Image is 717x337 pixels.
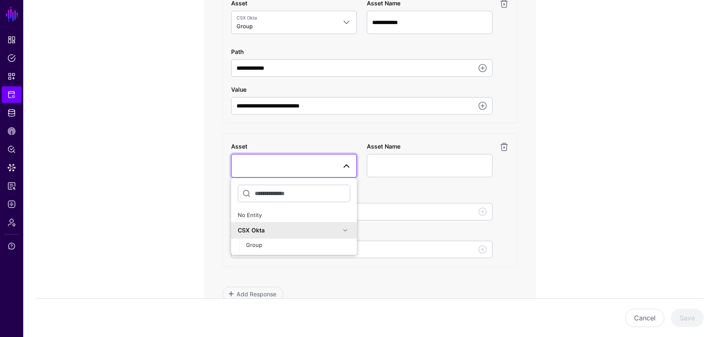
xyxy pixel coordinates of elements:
span: No Entity [238,212,262,218]
a: CAEP Hub [2,123,22,139]
span: Add Response [236,290,278,298]
button: Group [239,239,357,252]
span: Group [237,23,253,29]
label: Path [231,47,244,56]
button: No Entity [231,209,357,222]
a: Policy Lens [2,141,22,158]
label: Asset Name [367,142,400,151]
span: Logs [7,200,16,208]
a: Protected Systems [2,86,22,103]
a: Admin [2,214,22,231]
span: Reports [7,182,16,190]
div: CSX Okta [238,226,340,234]
span: Policy Lens [7,145,16,154]
span: CSX Okta [237,15,337,22]
a: Policies [2,50,22,66]
a: Identity Data Fabric [2,105,22,121]
span: Protected Systems [7,90,16,99]
span: Group [246,242,262,248]
a: Snippets [2,68,22,85]
span: Policies [7,54,16,62]
span: Identity Data Fabric [7,109,16,117]
a: SGNL [5,5,19,23]
a: Reports [2,178,22,194]
span: Dashboard [7,36,16,44]
span: Snippets [7,72,16,81]
span: Admin [7,218,16,227]
a: Dashboard [2,32,22,48]
span: Data Lens [7,164,16,172]
a: Logs [2,196,22,212]
button: Cancel [625,309,664,327]
label: Value [231,85,246,94]
span: CAEP Hub [7,127,16,135]
label: Asset [231,142,247,151]
a: Data Lens [2,159,22,176]
span: Support [7,242,16,250]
